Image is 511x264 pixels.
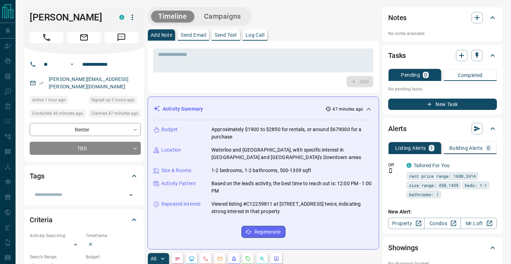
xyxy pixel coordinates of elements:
[30,123,141,136] div: Renter
[245,256,251,262] svg: Requests
[215,33,237,37] p: Send Text
[430,146,433,151] p: 1
[86,254,138,260] p: Budget:
[151,11,194,22] button: Timeline
[461,218,497,229] a: Mr.Loft
[388,47,497,64] div: Tasks
[211,126,373,141] p: Approximately $1900 to $2850 for rentals, or around $679000 for a purchase
[388,9,497,26] div: Notes
[189,256,194,262] svg: Lead Browsing Activity
[388,208,497,216] p: New Alert:
[388,99,497,110] button: New Task
[39,81,44,86] svg: Email Verified
[30,96,85,106] div: Tue Sep 16 2025
[30,214,53,225] h2: Criteria
[30,254,82,260] p: Search Range:
[104,32,138,43] span: Message
[449,146,483,151] p: Building Alerts
[388,168,393,173] svg: Push Notification Only
[151,256,156,261] p: All
[30,211,138,228] div: Criteria
[30,233,82,239] p: Actively Searching:
[30,168,138,184] div: Tags
[161,200,201,208] p: Repeated Interest
[332,106,363,112] p: 47 minutes ago
[154,102,373,116] div: Activity Summary47 minutes ago
[151,33,172,37] p: Add Note
[388,50,406,61] h2: Tasks
[161,180,196,187] p: Activity Pattern
[487,146,490,151] p: 0
[175,256,180,262] svg: Notes
[231,256,237,262] svg: Listing Alerts
[86,233,138,239] p: Timeframe:
[49,76,128,89] a: [PERSON_NAME][EMAIL_ADDRESS][PERSON_NAME][DOMAIN_NAME]
[395,146,426,151] p: Listing Alerts
[414,163,450,168] a: Tailored For You
[388,242,418,253] h2: Showings
[181,33,206,37] p: Send Email
[407,163,411,168] div: condos.ca
[67,32,101,43] span: Email
[388,12,407,23] h2: Notes
[30,142,141,155] div: TBD
[91,110,138,117] span: Claimed 47 minutes ago
[203,256,209,262] svg: Calls
[388,123,407,134] h2: Alerts
[161,167,192,174] p: Size & Rooms
[388,218,425,229] a: Property
[163,105,203,113] p: Activity Summary
[424,218,461,229] a: Condos
[458,73,483,78] p: Completed
[89,110,141,119] div: Tue Sep 16 2025
[30,170,44,182] h2: Tags
[211,200,373,215] p: Viewed listing #C12259811 at [STREET_ADDRESS] twice, indicating strong interest in that property
[126,190,136,200] button: Open
[32,110,83,117] span: Contacted 46 minutes ago
[259,256,265,262] svg: Opportunities
[246,33,264,37] p: Log Call
[30,12,109,23] h1: [PERSON_NAME]
[465,182,487,189] span: beds: 1-1
[388,30,497,37] p: No notes available
[68,60,76,69] button: Open
[388,120,497,137] div: Alerts
[30,32,64,43] span: Call
[211,146,373,161] p: Waterloo and [GEOGRAPHIC_DATA], with specific interest in [GEOGRAPHIC_DATA] and [GEOGRAPHIC_DATA]...
[241,226,285,238] button: Regenerate
[409,172,476,180] span: rent price range: 1688,2414
[409,191,439,198] span: bathrooms: 1
[273,256,279,262] svg: Agent Actions
[91,96,134,104] span: Signed up 2 hours ago
[89,96,141,106] div: Tue Sep 16 2025
[388,239,497,256] div: Showings
[217,256,223,262] svg: Emails
[388,84,497,94] p: No pending tasks
[388,162,402,168] p: Off
[409,182,458,189] span: size range: 450,1439
[401,72,420,77] p: Pending
[161,126,178,133] p: Budget
[119,15,124,20] div: condos.ca
[161,146,181,154] p: Location
[32,96,66,104] span: Active 1 hour ago
[424,72,427,77] p: 0
[30,110,85,119] div: Tue Sep 16 2025
[211,167,312,174] p: 1-2 bedrooms, 1-2 bathrooms, 500-1309 sqft
[211,180,373,195] p: Based on the lead's activity, the best time to reach out is: 12:00 PM - 1:00 PM
[197,11,248,22] button: Campaigns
